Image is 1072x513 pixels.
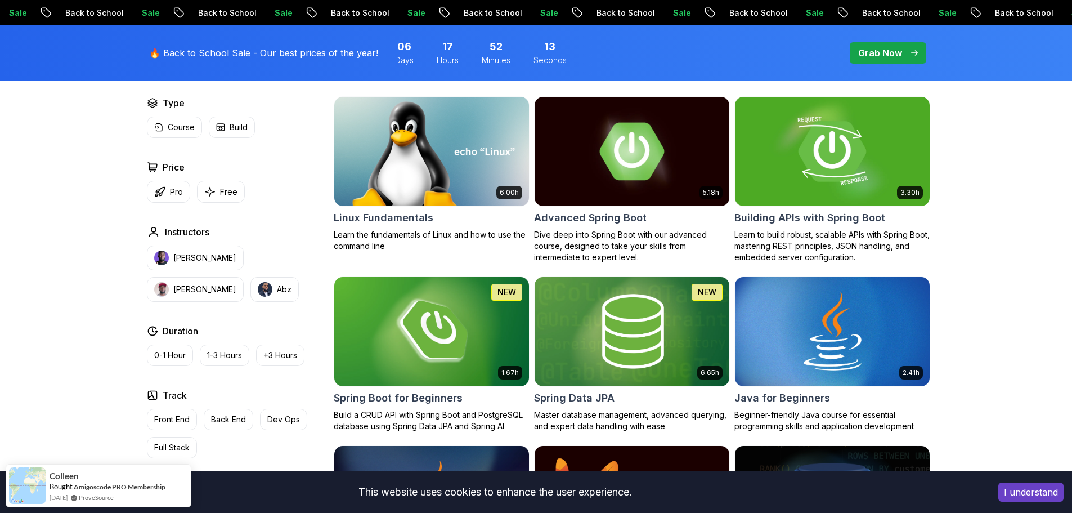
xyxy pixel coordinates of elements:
[903,368,920,377] p: 2.41h
[321,7,397,19] p: Back to School
[734,96,930,263] a: Building APIs with Spring Boot card3.30hBuilding APIs with Spring BootLearn to build robust, scal...
[149,46,378,60] p: 🔥 Back to School Sale - Our best prices of the year!
[734,390,830,406] h2: Java for Beginners
[132,7,168,19] p: Sale
[334,276,530,432] a: Spring Boot for Beginners card1.67hNEWSpring Boot for BeginnersBuild a CRUD API with Spring Boot ...
[698,287,716,298] p: NEW
[858,46,902,60] p: Grab Now
[258,282,272,297] img: instructor img
[207,350,242,361] p: 1-3 Hours
[267,414,300,425] p: Dev Ops
[334,97,529,206] img: Linux Fundamentals card
[397,7,433,19] p: Sale
[734,276,930,432] a: Java for Beginners card2.41hJava for BeginnersBeginner-friendly Java course for essential program...
[703,188,719,197] p: 5.18h
[734,409,930,432] p: Beginner-friendly Java course for essential programming skills and application development
[147,277,244,302] button: instructor img[PERSON_NAME]
[734,210,885,226] h2: Building APIs with Spring Boot
[534,409,730,432] p: Master database management, advanced querying, and expert data handling with ease
[534,96,730,263] a: Advanced Spring Boot card5.18hAdvanced Spring BootDive deep into Spring Boot with our advanced co...
[55,7,132,19] p: Back to School
[796,7,832,19] p: Sale
[334,390,463,406] h2: Spring Boot for Beginners
[50,471,79,481] span: Colleen
[534,229,730,263] p: Dive deep into Spring Boot with our advanced course, designed to take your skills from intermedia...
[442,39,453,55] span: 17 Hours
[500,188,519,197] p: 6.00h
[163,324,198,338] h2: Duration
[530,7,566,19] p: Sale
[501,368,519,377] p: 1.67h
[334,96,530,252] a: Linux Fundamentals card6.00hLinux FundamentalsLearn the fundamentals of Linux and how to use the ...
[250,277,299,302] button: instructor imgAbz
[735,277,930,386] img: Java for Beginners card
[200,345,249,366] button: 1-3 Hours
[263,350,297,361] p: +3 Hours
[437,55,459,66] span: Hours
[454,7,530,19] p: Back to School
[719,7,796,19] p: Back to School
[147,246,244,270] button: instructor img[PERSON_NAME]
[188,7,264,19] p: Back to School
[173,284,236,295] p: [PERSON_NAME]
[9,467,46,504] img: provesource social proof notification image
[154,251,169,265] img: instructor img
[533,55,567,66] span: Seconds
[154,282,169,297] img: instructor img
[852,7,929,19] p: Back to School
[277,284,291,295] p: Abz
[534,210,647,226] h2: Advanced Spring Boot
[998,483,1064,502] button: Accept cookies
[79,493,114,502] a: ProveSource
[197,181,245,203] button: Free
[209,117,255,138] button: Build
[50,482,73,491] span: Bought
[154,350,186,361] p: 0-1 Hour
[8,480,981,505] div: This website uses cookies to enhance the user experience.
[701,368,719,377] p: 6.65h
[147,117,202,138] button: Course
[147,181,190,203] button: Pro
[534,276,730,432] a: Spring Data JPA card6.65hNEWSpring Data JPAMaster database management, advanced querying, and exp...
[173,252,236,264] p: [PERSON_NAME]
[397,39,411,55] span: 6 Days
[490,39,503,55] span: 52 Minutes
[734,229,930,263] p: Learn to build robust, scalable APIs with Spring Boot, mastering REST principles, JSON handling, ...
[220,186,237,198] p: Free
[535,97,729,206] img: Advanced Spring Boot card
[334,277,529,386] img: Spring Boot for Beginners card
[147,409,197,430] button: Front End
[256,345,304,366] button: +3 Hours
[154,442,190,453] p: Full Stack
[929,7,965,19] p: Sale
[168,122,195,133] p: Course
[900,188,920,197] p: 3.30h
[497,287,516,298] p: NEW
[663,7,699,19] p: Sale
[147,345,193,366] button: 0-1 Hour
[74,483,165,491] a: Amigoscode PRO Membership
[264,7,300,19] p: Sale
[170,186,183,198] p: Pro
[50,493,68,502] span: [DATE]
[730,94,934,208] img: Building APIs with Spring Boot card
[334,210,433,226] h2: Linux Fundamentals
[586,7,663,19] p: Back to School
[165,225,209,239] h2: Instructors
[985,7,1061,19] p: Back to School
[334,409,530,432] p: Build a CRUD API with Spring Boot and PostgreSQL database using Spring Data JPA and Spring AI
[163,96,185,110] h2: Type
[544,39,555,55] span: 13 Seconds
[260,409,307,430] button: Dev Ops
[211,414,246,425] p: Back End
[163,160,185,174] h2: Price
[154,414,190,425] p: Front End
[395,55,414,66] span: Days
[163,389,187,402] h2: Track
[147,437,197,458] button: Full Stack
[230,122,248,133] p: Build
[334,229,530,252] p: Learn the fundamentals of Linux and how to use the command line
[482,55,510,66] span: Minutes
[535,277,729,386] img: Spring Data JPA card
[534,390,615,406] h2: Spring Data JPA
